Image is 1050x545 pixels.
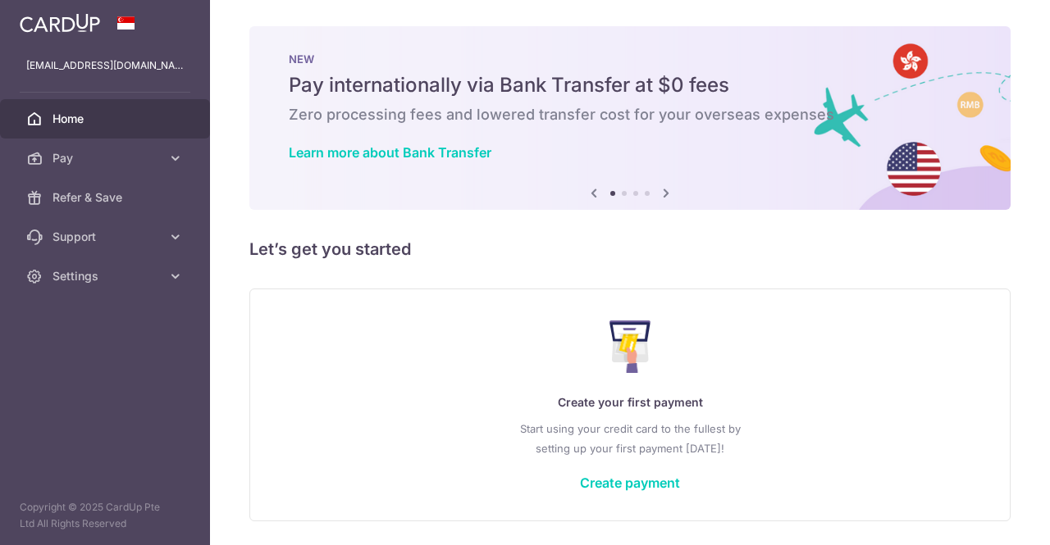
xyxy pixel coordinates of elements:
[249,236,1011,262] h5: Let’s get you started
[289,52,971,66] p: NEW
[20,13,100,33] img: CardUp
[283,393,977,412] p: Create your first payment
[52,150,161,166] span: Pay
[289,72,971,98] h5: Pay internationally via Bank Transfer at $0 fees
[52,229,161,245] span: Support
[52,268,161,284] span: Settings
[249,26,1011,210] img: Bank transfer banner
[52,189,161,206] span: Refer & Save
[283,419,977,458] p: Start using your credit card to the fullest by setting up your first payment [DATE]!
[52,111,161,127] span: Home
[26,57,184,74] p: [EMAIL_ADDRESS][DOMAIN_NAME]
[609,320,651,373] img: Make Payment
[289,144,491,161] a: Learn more about Bank Transfer
[289,105,971,125] h6: Zero processing fees and lowered transfer cost for your overseas expenses
[580,475,680,491] a: Create payment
